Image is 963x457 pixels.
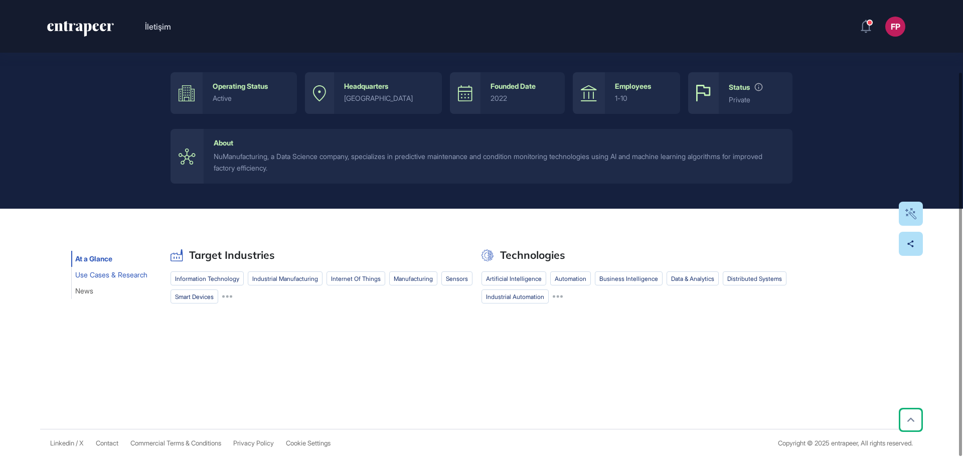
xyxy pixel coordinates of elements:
[344,94,432,102] div: [GEOGRAPHIC_DATA]
[344,82,388,90] div: Headquarters
[491,94,555,102] div: 2022
[214,151,782,174] div: NuManufacturing, a Data Science company, specializes in predictive maintenance and condition moni...
[76,439,78,447] span: /
[214,139,233,147] div: About
[75,287,93,295] span: News
[130,439,221,447] a: Commercial Terms & Conditions
[213,82,268,90] div: Operating Status
[213,94,287,102] div: active
[723,271,786,285] li: distributed systems
[189,249,275,261] h2: Target Industries
[75,271,147,279] span: Use Cases & Research
[441,271,472,285] li: sensors
[595,271,663,285] li: business intelligence
[667,271,719,285] li: data & analytics
[46,21,115,40] a: entrapeer-logo
[327,271,385,285] li: internet of things
[171,271,244,285] li: Information Technology
[481,289,549,303] li: industrial automation
[389,271,437,285] li: manufacturing
[233,439,274,447] a: Privacy Policy
[71,283,97,299] button: News
[71,251,116,267] button: At a Glance
[491,82,536,90] div: Founded Date
[50,439,74,447] a: Linkedin
[481,271,546,285] li: artificial intelligence
[550,271,591,285] li: automation
[885,17,905,37] button: FP
[145,20,171,33] button: İletişim
[729,83,750,91] div: Status
[615,94,670,102] div: 1-10
[500,249,565,261] h2: Technologies
[615,82,651,90] div: Employees
[79,439,84,447] a: X
[778,439,913,447] div: Copyright © 2025 entrapeer, All rights reserved.
[248,271,323,285] li: industrial manufacturing
[71,267,151,283] button: Use Cases & Research
[171,289,218,303] li: smart devices
[75,255,112,263] span: At a Glance
[729,96,782,104] div: private
[286,439,331,447] a: Cookie Settings
[96,439,118,447] span: Contact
